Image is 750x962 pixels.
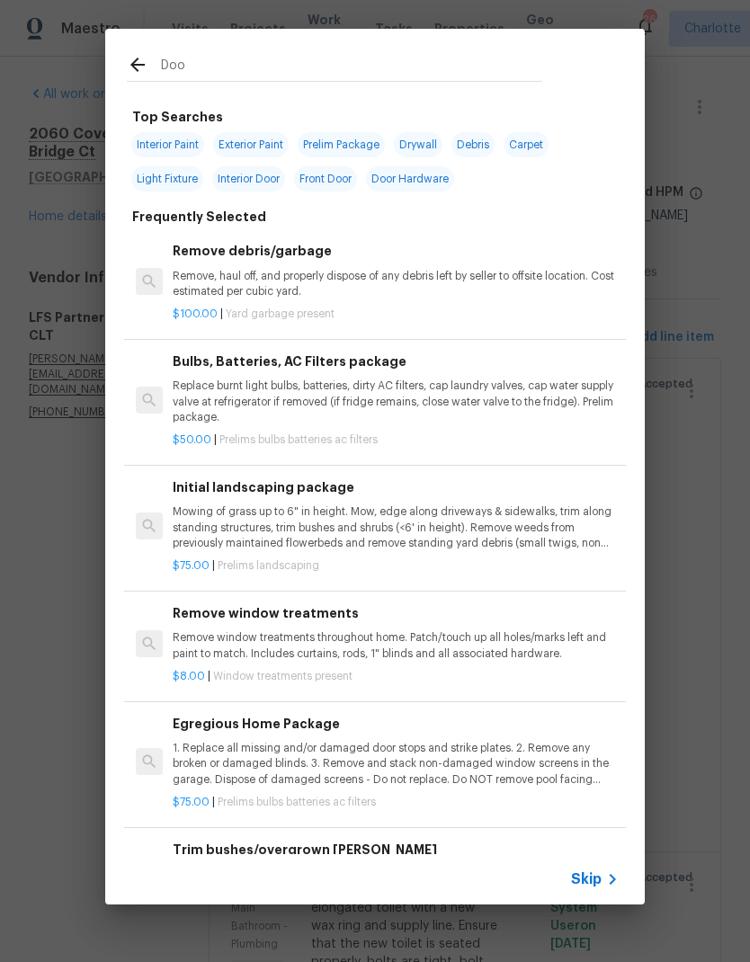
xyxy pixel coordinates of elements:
span: Debris [451,132,495,157]
span: Door Hardware [366,166,454,192]
h6: Initial landscaping package [173,477,619,497]
input: Search issues or repairs [161,54,542,81]
span: Front Door [294,166,357,192]
span: Carpet [504,132,549,157]
span: Prelims bulbs batteries ac filters [218,797,376,807]
span: $50.00 [173,434,211,445]
span: Light Fixture [131,166,203,192]
p: | [173,558,619,574]
span: Interior Paint [131,132,204,157]
span: $75.00 [173,797,210,807]
h6: Top Searches [132,107,223,127]
h6: Frequently Selected [132,207,266,227]
p: | [173,432,619,448]
h6: Egregious Home Package [173,714,619,734]
span: Prelims bulbs batteries ac filters [219,434,378,445]
h6: Bulbs, Batteries, AC Filters package [173,352,619,371]
span: Exterior Paint [213,132,289,157]
span: Window treatments present [213,671,353,681]
p: Remove window treatments throughout home. Patch/touch up all holes/marks left and paint to match.... [173,630,619,661]
span: $75.00 [173,560,210,571]
h6: Trim bushes/overgrown [PERSON_NAME] [173,840,619,860]
span: Yard garbage present [226,308,335,319]
h6: Remove window treatments [173,603,619,623]
p: Remove, haul off, and properly dispose of any debris left by seller to offsite location. Cost est... [173,269,619,299]
p: | [173,669,619,684]
span: Skip [571,870,602,888]
span: Interior Door [212,166,285,192]
p: Mowing of grass up to 6" in height. Mow, edge along driveways & sidewalks, trim along standing st... [173,504,619,550]
span: Prelims landscaping [218,560,319,571]
span: $8.00 [173,671,205,681]
span: Drywall [394,132,442,157]
span: Prelim Package [298,132,385,157]
h6: Remove debris/garbage [173,241,619,261]
p: 1. Replace all missing and/or damaged door stops and strike plates. 2. Remove any broken or damag... [173,741,619,787]
span: $100.00 [173,308,218,319]
p: | [173,307,619,322]
p: | [173,795,619,810]
p: Replace burnt light bulbs, batteries, dirty AC filters, cap laundry valves, cap water supply valv... [173,379,619,424]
